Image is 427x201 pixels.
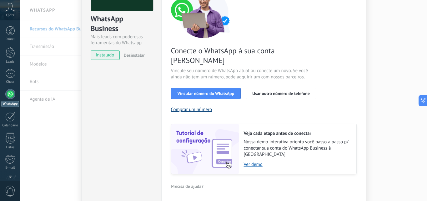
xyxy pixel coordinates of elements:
[91,14,152,34] div: WhatsApp Business
[1,166,19,170] div: E-mail
[1,37,19,41] div: Painel
[244,130,350,136] h2: Veja cada etapa antes de conectar
[6,13,14,18] span: Conta
[171,46,320,65] span: Conecte o WhatsApp à sua conta [PERSON_NAME]
[246,88,316,99] button: Usar outro número de telefone
[121,50,145,60] button: Desinstalar
[1,60,19,64] div: Leads
[91,50,119,60] span: instalado
[171,107,212,113] button: Comprar um número
[244,161,350,167] a: Ver demo
[178,91,234,96] span: Vincular número do WhatsApp
[124,52,145,58] span: Desinstalar
[91,34,152,46] div: Mais leads com poderosas ferramentas do Whatsapp
[1,101,19,107] div: WhatsApp
[252,91,310,96] span: Usar outro número de telefone
[244,139,350,158] span: Nossa demo interativa orienta você passo a passo p/ conectar sua conta do WhatsApp Business à [GE...
[171,184,203,188] span: Precisa de ajuda?
[1,124,19,128] div: Calendário
[171,68,320,80] span: Vincule seu número de WhatsApp atual ou conecte um novo. Se você ainda não tem um número, pode ad...
[1,145,19,150] div: Listas
[171,88,241,99] button: Vincular número do WhatsApp
[171,182,204,191] button: Precisa de ajuda?
[1,80,19,84] div: Chats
